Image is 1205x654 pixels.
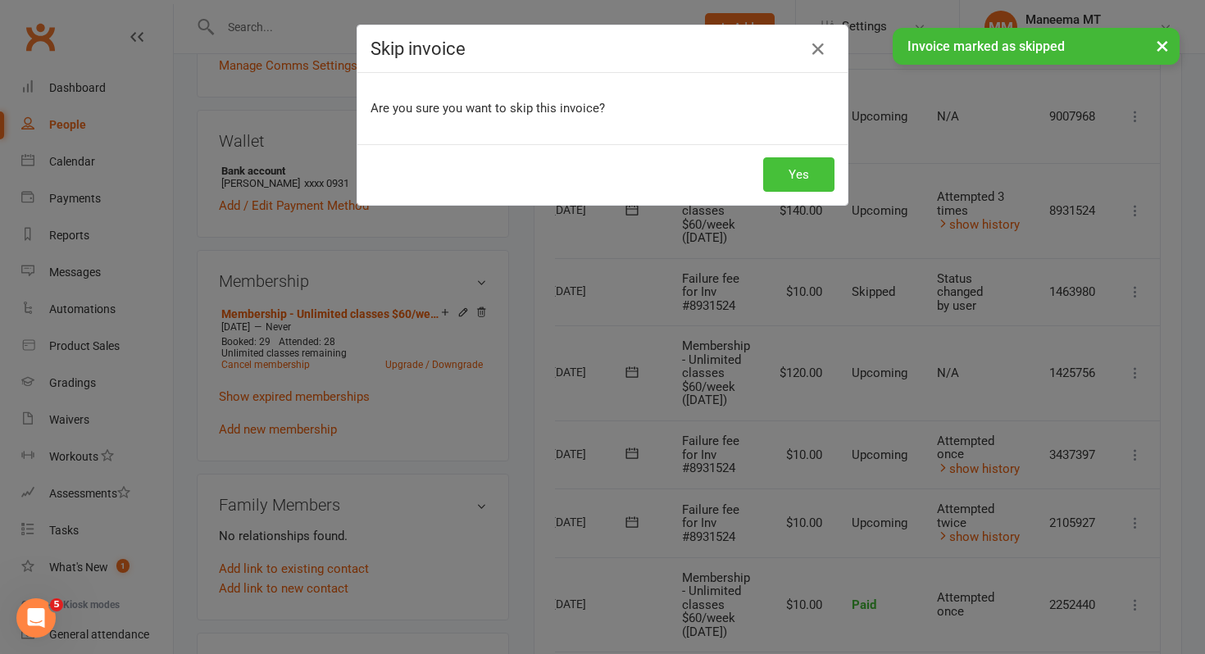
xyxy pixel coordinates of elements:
[893,28,1180,65] div: Invoice marked as skipped
[763,157,834,192] button: Yes
[371,101,605,116] span: Are you sure you want to skip this invoice?
[1148,28,1177,63] button: ×
[16,598,56,638] iframe: Intercom live chat
[50,598,63,611] span: 5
